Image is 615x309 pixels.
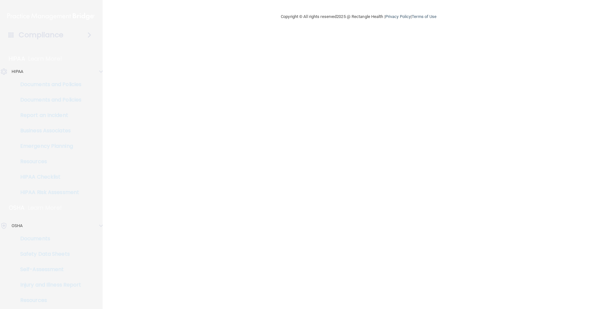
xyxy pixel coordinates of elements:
[412,14,436,19] a: Terms of Use
[28,55,62,63] p: Learn More!
[28,204,62,212] p: Learn More!
[241,6,476,27] div: Copyright © All rights reserved 2025 @ Rectangle Health | |
[4,158,92,165] p: Resources
[12,222,23,230] p: OSHA
[4,112,92,119] p: Report an Incident
[4,143,92,149] p: Emergency Planning
[4,174,92,180] p: HIPAA Checklist
[7,10,95,23] img: PMB logo
[385,14,411,19] a: Privacy Policy
[4,97,92,103] p: Documents and Policies
[19,31,63,40] h4: Compliance
[4,297,92,304] p: Resources
[4,266,92,273] p: Self-Assessment
[9,204,25,212] p: OSHA
[4,81,92,88] p: Documents and Policies
[4,251,92,257] p: Safety Data Sheets
[4,128,92,134] p: Business Associates
[9,55,25,63] p: HIPAA
[4,282,92,288] p: Injury and Illness Report
[4,189,92,196] p: HIPAA Risk Assessment
[4,235,92,242] p: Documents
[12,68,23,75] p: HIPAA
